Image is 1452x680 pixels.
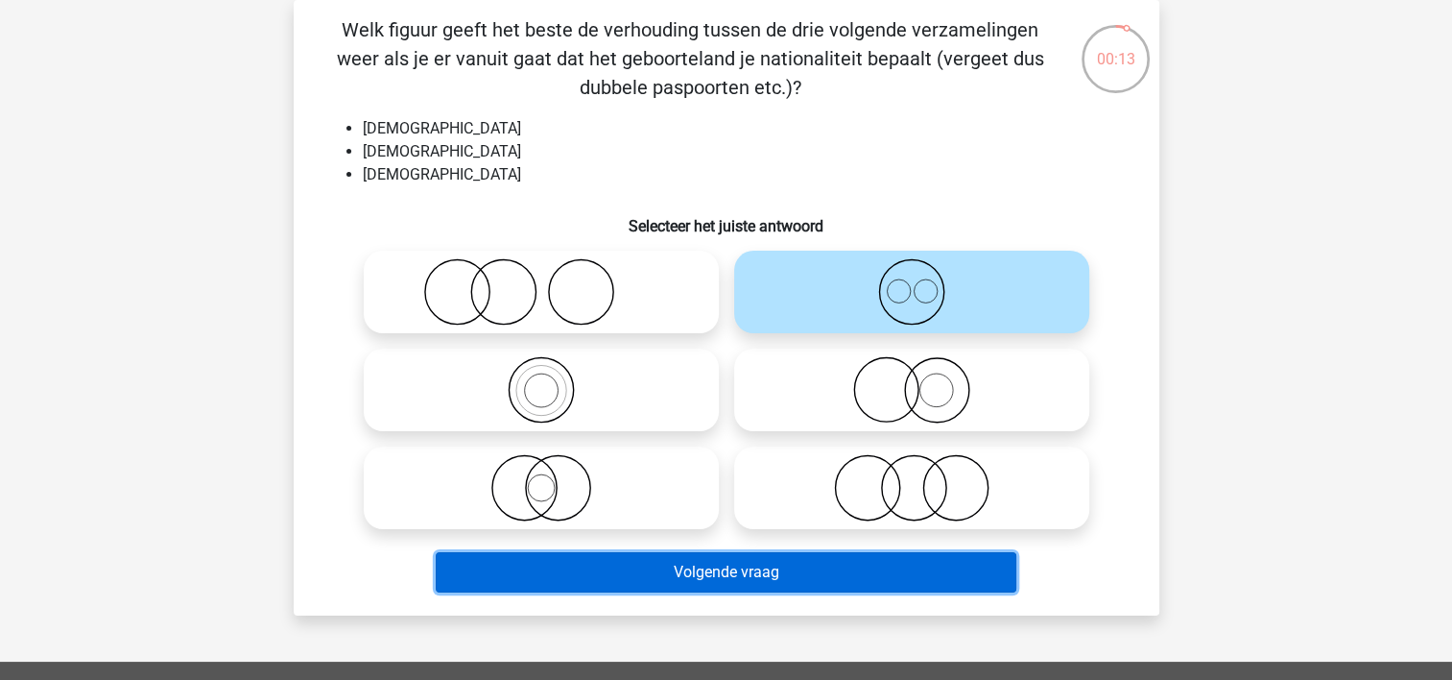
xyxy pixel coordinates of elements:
p: Welk figuur geeft het beste de verhouding tussen de drie volgende verzamelingen weer als je er va... [324,15,1057,102]
h6: Selecteer het juiste antwoord [324,202,1129,235]
button: Volgende vraag [436,552,1016,593]
li: [DEMOGRAPHIC_DATA] [363,117,1129,140]
li: [DEMOGRAPHIC_DATA] [363,163,1129,186]
li: [DEMOGRAPHIC_DATA] [363,140,1129,163]
div: 00:13 [1080,23,1152,71]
